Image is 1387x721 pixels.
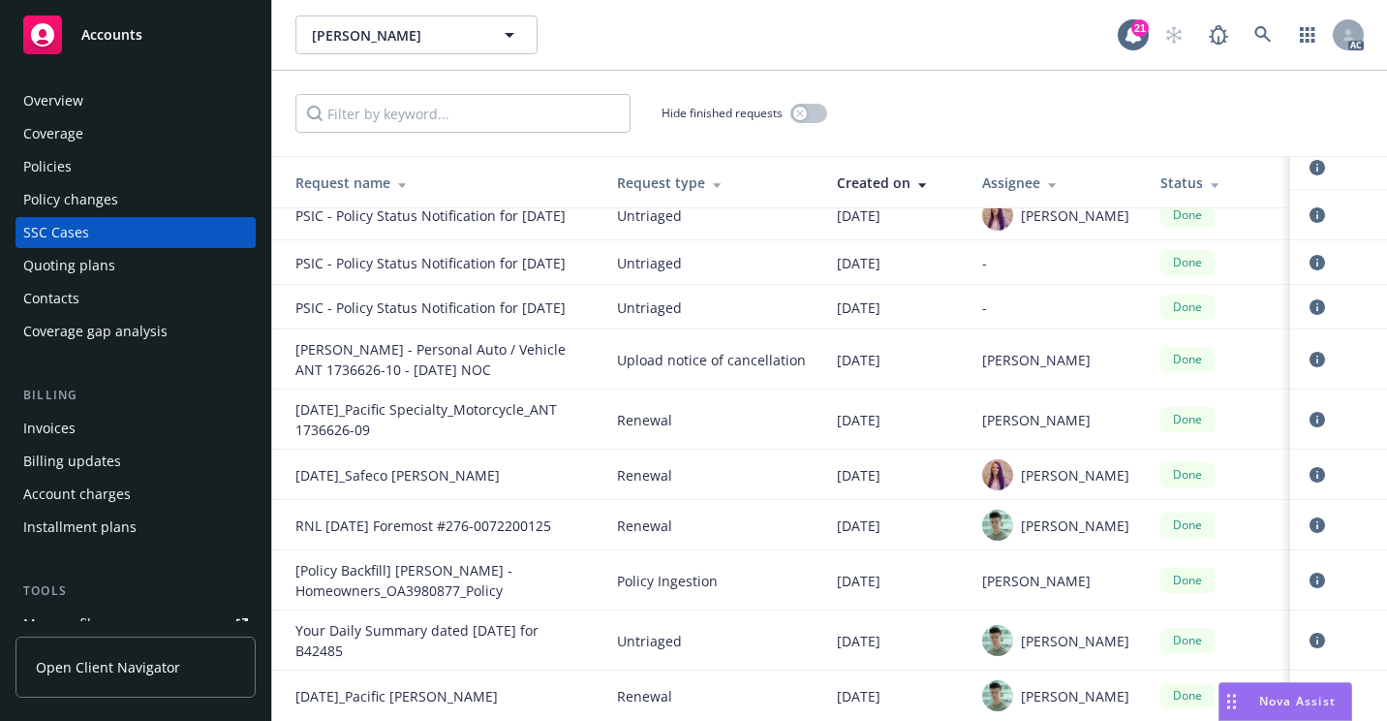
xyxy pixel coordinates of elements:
div: Coverage gap analysis [23,316,168,347]
div: Policies [23,151,72,182]
span: Done [1168,411,1207,428]
span: [PERSON_NAME] [982,571,1091,591]
span: [DATE] [837,298,880,318]
span: Nova Assist [1259,693,1336,709]
a: Overview [15,85,256,116]
span: Done [1168,466,1207,484]
a: Policy changes [15,184,256,215]
div: PSIC - Policy Status Notification for August 31, 2021 [295,298,586,318]
span: Done [1168,351,1207,368]
span: [DATE] [837,350,880,370]
span: Done [1168,517,1207,534]
span: [PERSON_NAME] [1021,465,1129,486]
a: circleInformation [1306,204,1329,227]
span: Untriaged [617,253,806,273]
span: [DATE] [837,686,880,706]
a: circleInformation [1306,569,1329,592]
a: circleInformation [1306,629,1329,652]
a: Installment plans [15,512,256,543]
a: Contacts [15,283,256,314]
span: Done [1168,687,1207,705]
a: Billing updates [15,446,256,477]
a: circleInformation [1306,514,1329,537]
div: Darren Barnes - Personal Auto / Vehicle ANT 1736626-10 - 9/14/2021 NOC [295,339,586,380]
div: Request type [617,172,806,193]
div: Overview [23,85,83,116]
a: circleInformation [1306,296,1329,319]
span: [PERSON_NAME] [1021,686,1129,706]
span: Done [1168,572,1207,589]
div: - [982,298,1129,318]
div: 21 [1131,19,1149,37]
span: Done [1168,632,1207,649]
button: Nova Assist [1218,682,1352,721]
a: circleInformation [1306,251,1329,274]
span: [DATE] [837,631,880,651]
span: Untriaged [617,298,806,318]
div: Quoting plans [23,250,115,281]
span: [PERSON_NAME] [982,410,1091,430]
a: Manage files [15,609,256,640]
a: circleInformation [1306,408,1329,431]
span: [PERSON_NAME] [1021,631,1129,651]
span: Done [1168,206,1207,224]
span: [PERSON_NAME] [982,350,1091,370]
a: Policies [15,151,256,182]
span: Untriaged [617,631,806,651]
div: RNL 10/23/2020 Foremost #276-0072200125 [295,516,586,536]
div: - [982,253,1129,273]
div: [Policy Backfill] Darren Barnes - Homeowners_OA3980877_Policy [295,560,586,601]
div: Policy changes [23,184,118,215]
span: Untriaged [617,205,806,226]
div: Billing [15,386,256,405]
a: Invoices [15,413,256,444]
a: SSC Cases [15,217,256,248]
span: Hide finished requests [662,105,783,121]
span: Done [1168,298,1207,316]
a: Coverage gap analysis [15,316,256,347]
div: Manage files [23,609,106,640]
a: Start snowing [1155,16,1193,54]
div: Account charges [23,479,131,510]
img: photo [982,680,1013,711]
a: Accounts [15,8,256,62]
a: circleInformation [1306,156,1329,179]
a: Quoting plans [15,250,256,281]
button: [PERSON_NAME] [295,16,538,54]
span: Renewal [617,516,806,536]
div: Created on [837,172,951,193]
div: Contacts [23,283,79,314]
div: Coverage [23,118,83,149]
span: Open Client Navigator [36,657,180,677]
a: Search [1244,16,1282,54]
span: [DATE] [837,410,880,430]
span: [DATE] [837,253,880,273]
div: Request name [295,172,586,193]
a: Report a Bug [1199,16,1238,54]
span: Renewal [617,410,806,430]
span: [DATE] [837,571,880,591]
div: Assignee [982,172,1129,193]
span: Policy Ingestion [617,571,806,591]
div: Billing updates [23,446,121,477]
img: photo [982,200,1013,231]
span: Accounts [81,27,142,43]
a: Coverage [15,118,256,149]
span: [PERSON_NAME] [312,25,479,46]
div: Invoices [23,413,76,444]
a: Switch app [1288,16,1327,54]
div: Status [1160,172,1275,193]
img: photo [982,510,1013,541]
span: Renewal [617,465,806,486]
div: PSIC - Policy Status Notification for September 03, 2021 [295,205,586,226]
span: Done [1168,254,1207,271]
span: Upload notice of cancellation [617,350,806,370]
div: Tools [15,581,256,601]
span: [PERSON_NAME] [1021,516,1129,536]
span: [DATE] [837,205,880,226]
div: Installment plans [23,512,137,543]
span: [PERSON_NAME] [1021,205,1129,226]
span: Renewal [617,686,806,706]
a: circleInformation [1306,348,1329,371]
span: [DATE] [837,465,880,486]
